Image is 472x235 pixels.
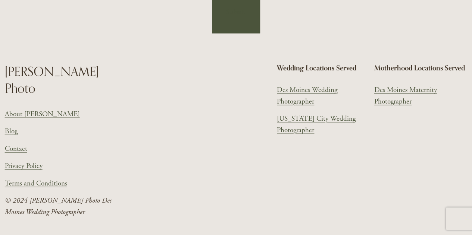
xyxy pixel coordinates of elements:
a: Terms and Conditions [5,178,67,189]
a: Privacy Policy [5,160,43,171]
em: © 2024 [PERSON_NAME] Photo Des Moines Wedding Photographer [5,196,113,216]
a: Des Moines Maternity Photographer [374,84,468,107]
a: About [PERSON_NAME] [5,108,80,120]
a: [US_STATE] City Wedding Photographer [277,113,370,136]
h3: [PERSON_NAME] Photo [5,63,118,96]
strong: Motherhood Locations Served [374,63,465,72]
a: Contact [5,143,27,154]
strong: Wedding Locations Served [277,63,356,72]
a: Des Moines Wedding Photographer [277,84,370,107]
span: Submit [226,8,246,15]
a: Blog [5,126,18,137]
